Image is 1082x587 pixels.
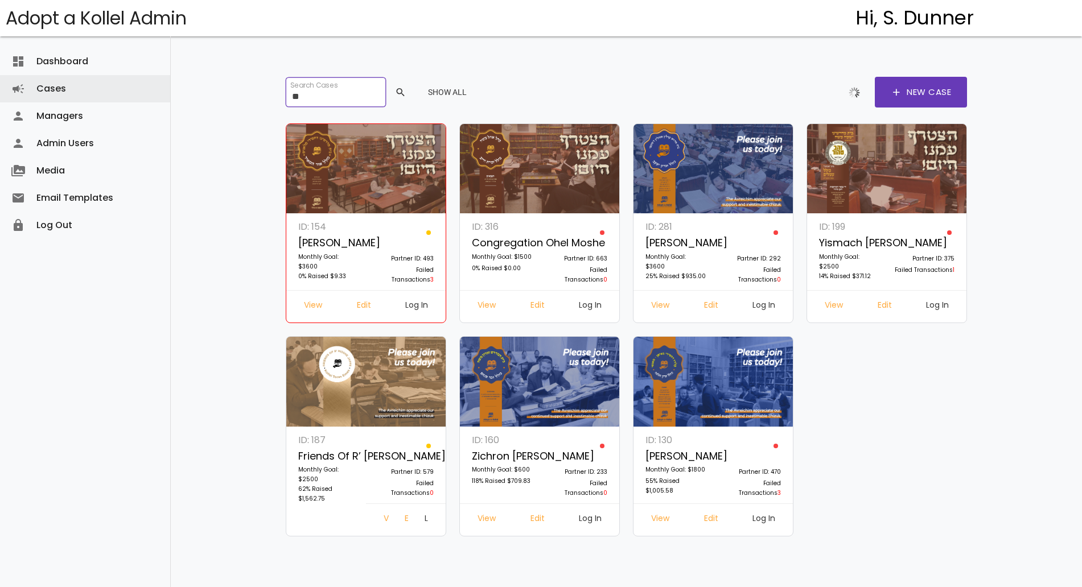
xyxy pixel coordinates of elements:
span: 0 [603,275,607,284]
p: Failed Transactions [719,265,781,284]
a: Log In [743,510,784,530]
a: Edit [695,510,727,530]
a: Log In [570,510,611,530]
span: search [395,82,406,102]
a: Partner ID: 233 Failed Transactions0 [540,432,614,503]
a: View [468,296,505,317]
p: [PERSON_NAME] [645,234,707,252]
p: 14% Raised $371.12 [819,271,881,283]
a: ID: 281 [PERSON_NAME] Monthly Goal: $3600 25% Raised $935.00 [639,219,713,290]
i: lock [11,212,25,239]
a: ID: 160 Zichron [PERSON_NAME] Monthly Goal: $600 118% Raised $709.83 [466,432,540,503]
p: [PERSON_NAME] [298,234,360,252]
p: Partner ID: 292 [719,254,781,265]
a: Edit [695,296,727,317]
a: Partner ID: 375 Failed Transactions1 [887,219,961,290]
a: Log In [917,296,958,317]
img: FNySDxKbmL.V6XyMpnjlR.png [286,337,446,427]
h4: Hi, S. Dunner [855,7,974,29]
button: search [386,82,413,102]
p: ID: 154 [298,219,360,234]
a: Log In [570,296,611,317]
a: View [642,296,678,317]
a: Edit [521,510,554,530]
a: Log In [743,296,784,317]
a: Edit [521,296,554,317]
span: add [891,77,902,108]
a: ID: 187 Friends of R’ [PERSON_NAME] Monthly Goal: $2500 62% Raised $1,562.75 [292,432,366,510]
span: 1 [953,266,955,274]
p: 62% Raised $1,562.75 [298,484,360,503]
a: View [642,510,678,530]
i: email [11,184,25,212]
i: person [11,130,25,157]
p: ID: 316 [472,219,533,234]
p: Monthly Goal: $3600 [645,252,707,271]
span: 3 [777,489,781,497]
span: 3 [430,275,434,284]
a: Edit [869,296,901,317]
p: Failed Transactions [372,478,434,498]
a: ID: 154 [PERSON_NAME] Monthly Goal: $3600 0% Raised $9.33 [292,219,366,290]
p: Zichron [PERSON_NAME] [472,448,533,465]
p: [PERSON_NAME] [645,448,707,465]
a: View [816,296,852,317]
p: Monthly Goal: $3600 [298,252,360,271]
a: Partner ID: 493 Failed Transactions3 [366,219,440,290]
p: Partner ID: 579 [372,467,434,478]
p: 25% Raised $935.00 [645,271,707,283]
i: perm_media [11,157,25,184]
p: Failed Transactions [719,478,781,498]
p: ID: 160 [472,432,533,448]
p: 0% Raised $0.00 [472,263,533,275]
p: Monthly Goal: $2500 [819,252,881,271]
p: Congregation Ohel Moshe [472,234,533,252]
p: ID: 199 [819,219,881,234]
span: 0 [430,489,434,497]
p: ID: 187 [298,432,360,448]
a: Log In [415,510,437,530]
i: dashboard [11,48,25,75]
p: 55% Raised $1,005.58 [645,476,707,495]
img: C31xRpoqNI.lZRQVet4d6.jpg [460,337,620,427]
a: addNew Case [875,77,967,108]
p: Partner ID: 233 [546,467,607,478]
a: Partner ID: 579 Failed Transactions0 [366,432,440,503]
a: ID: 130 [PERSON_NAME] Monthly Goal: $1800 55% Raised $1,005.58 [639,432,713,503]
a: Log In [396,296,437,317]
p: Failed Transactions [372,265,434,284]
p: Failed Transactions [546,478,607,498]
p: ID: 281 [645,219,707,234]
img: Sc7ZkIoF4u.gTE4kwAt6n.jpg [286,124,446,214]
a: View [468,510,505,530]
img: foRPap5w2A.aFYfn0cp8Q.jpg [460,124,620,214]
p: Yismach [PERSON_NAME] [819,234,881,252]
a: Edit [348,296,380,317]
p: Partner ID: 493 [372,254,434,265]
a: Partner ID: 470 Failed Transactions3 [713,432,787,503]
p: Partner ID: 375 [893,254,955,265]
p: Monthly Goal: $1500 [472,252,533,263]
img: xV7RLAPMap.DkfvB5e0bX.jpg [633,337,793,427]
span: 0 [603,489,607,497]
a: ID: 199 Yismach [PERSON_NAME] Monthly Goal: $2500 14% Raised $371.12 [813,219,887,290]
p: Partner ID: 663 [546,254,607,265]
p: 118% Raised $709.83 [472,476,533,487]
p: 0% Raised $9.33 [298,271,360,283]
img: UYJmRktX2e.X5o90zSe4b.jpg [633,124,793,214]
a: ID: 316 Congregation Ohel Moshe Monthly Goal: $1500 0% Raised $0.00 [466,219,540,290]
p: Failed Transactions [893,265,955,276]
p: Monthly Goal: $600 [472,465,533,476]
a: View [295,296,331,317]
p: Friends of R’ [PERSON_NAME] [298,448,360,465]
p: Partner ID: 470 [719,467,781,478]
p: ID: 130 [645,432,707,448]
a: Partner ID: 663 Failed Transactions0 [540,219,614,290]
p: Monthly Goal: $2500 [298,465,360,484]
img: 0DPagKAW9e.9TOLiX5oBN.jpg [807,124,967,214]
button: Show All [419,82,476,102]
span: 0 [777,275,781,284]
p: Monthly Goal: $1800 [645,465,707,476]
i: person [11,102,25,130]
p: Failed Transactions [546,265,607,284]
